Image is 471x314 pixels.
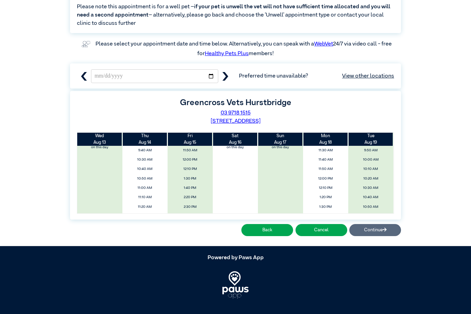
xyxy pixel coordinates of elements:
span: 9:50 AM [350,146,391,154]
span: 1:40 PM [305,212,346,220]
button: Back [241,224,293,236]
th: Aug 16 [213,133,258,146]
span: 1:30 PM [169,175,211,183]
span: 12:10 PM [305,184,346,192]
span: 10:30 AM [350,184,391,192]
th: Aug 18 [303,133,348,146]
img: vet [79,39,92,50]
span: 10:40 AM [124,165,166,173]
span: Preferred time unavailable? [239,72,394,80]
span: 10:40 AM [350,193,391,201]
span: 11:30 AM [118,211,172,221]
span: 11:30 AM [305,146,346,154]
span: 1:30 PM [305,203,346,211]
span: 2:40 PM [169,212,211,220]
span: 10:50 AM [124,175,166,183]
span: 12:00 PM [305,175,346,183]
span: 11:00 AM [350,212,391,220]
th: Aug 15 [168,133,213,146]
span: if your pet is unwell the vet will not have sufficient time allocated and you will need a second ... [77,4,390,18]
span: 10:00 AM [350,156,391,164]
span: 9:40 AM [124,146,166,154]
span: 11:40 AM [305,156,346,164]
span: 1:20 PM [305,193,346,201]
span: 11:50 AM [169,146,211,154]
h5: Powered by Paws App [70,255,401,261]
a: [STREET_ADDRESS] [211,119,261,124]
span: 12:00 PM [169,156,211,164]
th: Aug 13 [77,133,122,146]
label: Greencross Vets Hurstbridge [180,99,291,107]
label: Please select your appointment date and time below. Alternatively, you can speak with a 24/7 via ... [96,41,393,57]
span: Please note this appointment is for a well pet – – alternatively, please go back and choose the ‘... [77,3,394,28]
img: PawsApp [222,271,249,299]
button: Cancel [295,224,347,236]
span: 11:00 AM [124,184,166,192]
span: 2:30 PM [169,203,211,211]
span: 10:50 AM [350,203,391,211]
a: Healthy Pets Plus [205,51,249,57]
th: Aug 17 [258,133,303,146]
span: 10:30 AM [124,156,166,164]
span: 10:20 AM [350,175,391,183]
span: 11:20 AM [124,203,166,211]
span: 11:50 AM [305,165,346,173]
span: 10:10 AM [350,165,391,173]
a: 03 9718 1515 [221,110,251,116]
span: 2:20 PM [169,193,211,201]
a: View other locations [342,72,394,80]
th: Aug 19 [348,133,393,146]
span: 12:10 PM [169,165,211,173]
span: 11:10 AM [124,193,166,201]
th: Aug 14 [122,133,168,146]
span: 1:40 PM [169,184,211,192]
a: WebVet [314,41,333,47]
